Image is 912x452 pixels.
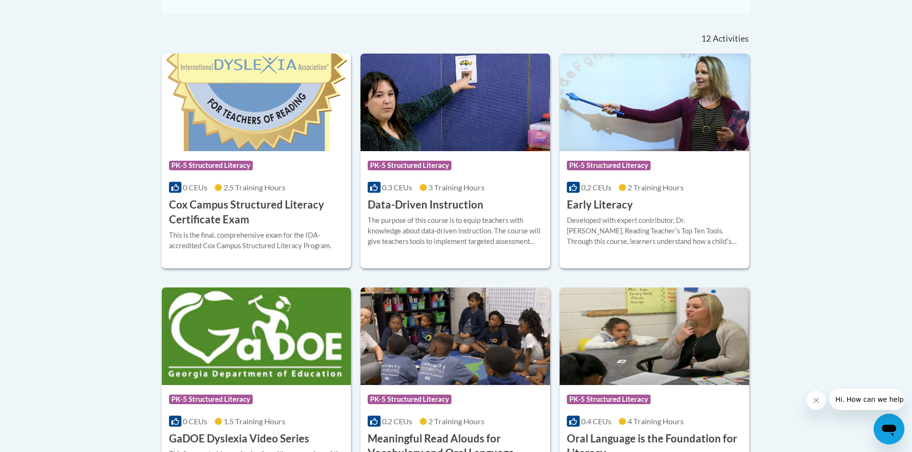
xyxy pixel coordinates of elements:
[6,7,78,14] span: Hi. How can we help?
[224,417,285,426] span: 1.5 Training Hours
[183,183,207,192] span: 0 CEUs
[874,414,904,444] iframe: Button to launch messaging window
[368,161,451,170] span: PK-5 Structured Literacy
[169,230,344,251] div: This is the final, comprehensive exam for the IDA-accredited Cox Campus Structured Literacy Program.
[581,183,611,192] span: 0.2 CEUs
[382,183,412,192] span: 0.3 CEUs
[567,395,651,404] span: PK-5 Structured Literacy
[428,417,484,426] span: 2 Training Hours
[360,54,550,268] a: Course LogoPK-5 Structured Literacy0.3 CEUs3 Training Hours Data-Driven InstructionThe purpose of...
[169,395,253,404] span: PK-5 Structured Literacy
[162,54,351,151] img: Course Logo
[807,391,826,410] iframe: Close message
[224,183,285,192] span: 2.5 Training Hours
[713,33,749,44] span: Activities
[360,287,550,385] img: Course Logo
[162,54,351,268] a: Course LogoPK-5 Structured Literacy0 CEUs2.5 Training Hours Cox Campus Structured Literacy Certif...
[169,161,253,170] span: PK-5 Structured Literacy
[169,198,344,227] h3: Cox Campus Structured Literacy Certificate Exam
[628,417,684,426] span: 4 Training Hours
[567,215,742,247] div: Developed with expert contributor, Dr. [PERSON_NAME], Reading Teacherʹs Top Ten Tools. Through th...
[830,389,904,410] iframe: Message from company
[567,161,651,170] span: PK-5 Structured Literacy
[382,417,412,426] span: 0.2 CEUs
[428,183,484,192] span: 3 Training Hours
[581,417,611,426] span: 0.4 CEUs
[162,287,351,385] img: Course Logo
[368,215,543,247] div: The purpose of this course is to equip teachers with knowledge about data-driven instruction. The...
[169,431,309,446] h3: GaDOE Dyslexia Video Series
[560,287,749,385] img: Course Logo
[560,54,749,151] img: Course Logo
[628,183,684,192] span: 2 Training Hours
[183,417,207,426] span: 0 CEUs
[567,198,633,212] h3: Early Literacy
[560,54,749,268] a: Course LogoPK-5 Structured Literacy0.2 CEUs2 Training Hours Early LiteracyDeveloped with expert c...
[701,33,711,44] span: 12
[368,198,484,212] h3: Data-Driven Instruction
[360,54,550,151] img: Course Logo
[368,395,451,404] span: PK-5 Structured Literacy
